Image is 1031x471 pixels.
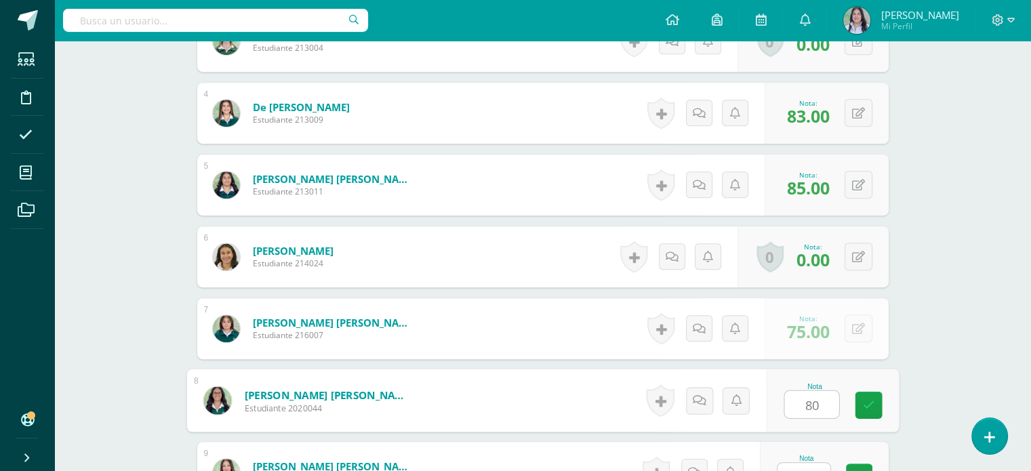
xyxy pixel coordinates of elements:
[253,114,350,125] span: Estudiante 213009
[787,170,830,180] div: Nota:
[213,243,240,270] img: c60824b8cfacba7b1b1594c9ac331b9b.png
[796,33,830,56] span: 0.00
[63,9,368,32] input: Busca un usuario...
[213,100,240,127] img: fb2f8d492602f7e9b19479acfb25a763.png
[253,244,333,258] a: [PERSON_NAME]
[881,20,958,32] span: Mi Perfil
[253,100,350,114] a: de [PERSON_NAME]
[253,329,416,341] span: Estudiante 216007
[787,320,830,343] span: 75.00
[213,315,240,342] img: 0c5a41cfdde5bb270759eb943fb6abf5.png
[756,241,784,272] a: 0
[784,391,838,418] input: 0-100.0
[253,316,416,329] a: [PERSON_NAME] [PERSON_NAME]
[881,8,958,22] span: [PERSON_NAME]
[756,26,784,57] a: 0
[253,258,333,269] span: Estudiante 214024
[796,248,830,271] span: 0.00
[787,104,830,127] span: 83.00
[203,386,231,414] img: a01f4c67880a69ff8ac373e37573f08f.png
[213,28,240,55] img: 05e2717679359c3267a54ebd06b84e64.png
[777,455,836,462] div: Nota
[253,42,416,54] span: Estudiante 213004
[244,402,411,414] span: Estudiante 2020044
[253,172,416,186] a: [PERSON_NAME] [PERSON_NAME]
[784,382,845,390] div: Nota
[843,7,870,34] img: 70028dea0df31996d01eb23a36a0ac17.png
[787,176,830,199] span: 85.00
[213,171,240,199] img: 8670e599328e1b651da57b5535759df0.png
[796,242,830,251] div: Nota:
[787,98,830,108] div: Nota:
[787,314,830,323] div: Nota:
[244,388,411,402] a: [PERSON_NAME] [PERSON_NAME]
[253,186,416,197] span: Estudiante 213011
